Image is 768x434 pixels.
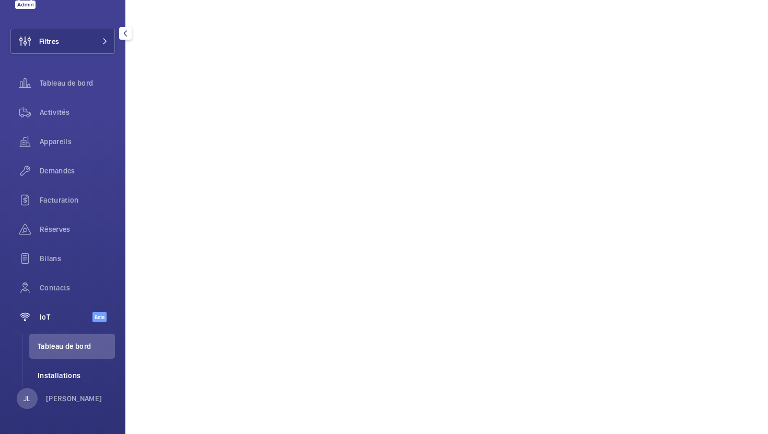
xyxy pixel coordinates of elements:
[40,253,115,264] span: Bilans
[46,393,102,404] p: [PERSON_NAME]
[40,166,115,176] span: Demandes
[39,36,59,46] span: Filtres
[92,312,107,322] span: Beta
[40,312,92,322] span: IoT
[40,195,115,205] span: Facturation
[38,370,115,381] span: Installations
[40,78,115,88] span: Tableau de bord
[40,107,115,118] span: Activités
[38,341,115,351] span: Tableau de bord
[40,136,115,147] span: Appareils
[40,224,115,234] span: Réserves
[10,29,115,54] button: Filtres
[24,393,30,404] p: JL
[40,283,115,293] span: Contacts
